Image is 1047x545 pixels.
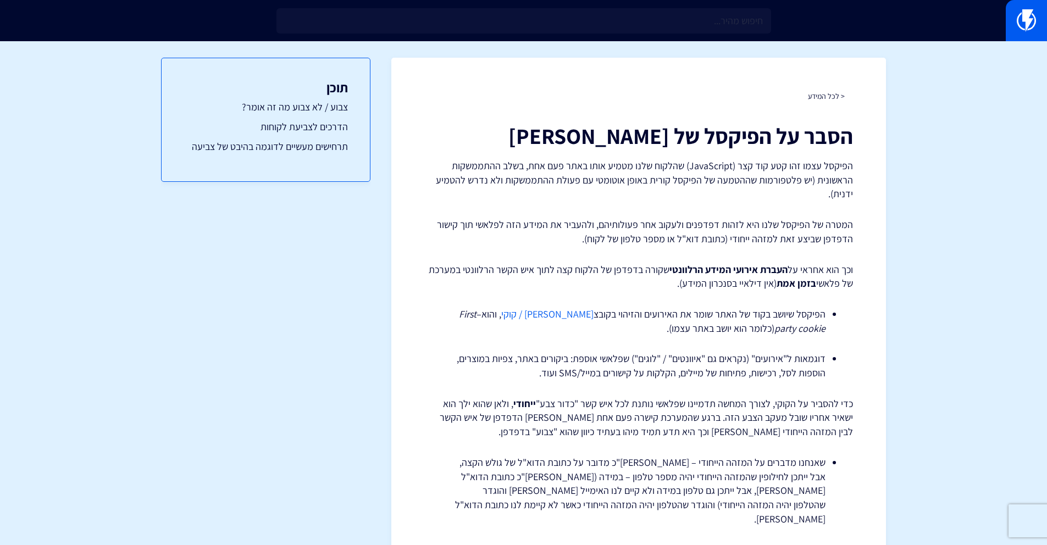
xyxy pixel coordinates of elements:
[424,397,853,439] p: כדי להסביר על הקוקי, לצורך המחשה תדמיינו שפלאשי נותנת לכל איש קשר "כדור צבע" , ולאן שהוא ילך הוא ...
[777,277,816,290] strong: בזמן אמת
[452,307,826,335] li: הפיקסל שיושב בקוד של האתר שומר את האירועים והזיהוי בקובצ , והוא – (כלומר הוא יושב באתר עצמו).
[424,124,853,148] h1: הסבר על הפיקסל של [PERSON_NAME]
[424,263,853,291] p: וכך הוא אחראי על שקורה בדפדפן של הלקוח קצה לתוך איש הקשר הרלוונטי במערכת של פלאשי (אין דילאיי בסנ...
[774,322,826,335] em: party cookie
[452,352,826,380] li: דוגמאות ל"אירועים" (נקראים גם "איוונטים" / "לוגים") שפלאשי אוספת: ביקורים באתר, צפיות במוצרים, הו...
[501,308,594,320] a: [PERSON_NAME] / קוקי
[184,140,348,154] a: תרחישים מעשיים לדוגמה בהיבט של צביעה
[808,91,845,101] a: < לכל המידע
[705,263,788,276] strong: העברת אירועי המידע
[424,159,853,201] p: הפיקסל עצמו זהו קטע קוד קצר (JavaScript) שהלקוח שלנו מטמיע אותו באתר פעם אחת, בשלב ההתממשקות הראש...
[184,120,348,134] a: הדרכים לצביעת לקוחות
[513,397,536,410] strong: ייחודי
[669,263,703,276] strong: הרלוונטי
[424,218,853,246] p: המטרה של הפיקסל שלנו היא לזהות דפדפנים ולעקוב אחר פעולותיהם, ולהעביר את המידע הזה לפלאשי תוך קישו...
[276,8,771,34] input: חיפוש מהיר...
[452,455,826,526] li: שאנחנו מדברים על המזהה הייחודי – [PERSON_NAME]"כ מדובר על כתובת הדוא"ל של גולש הקצה, אבל ייתכן לח...
[184,80,348,94] h3: תוכן
[459,308,477,320] em: First
[184,100,348,114] a: צבוע / לא צבוע מה זה אומר?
